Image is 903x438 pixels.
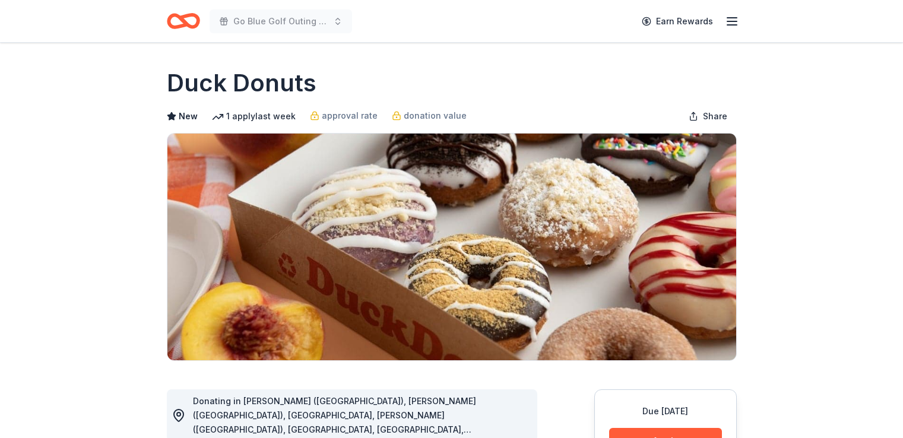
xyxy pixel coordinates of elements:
button: Go Blue Golf Outing and Gala [210,9,352,33]
a: approval rate [310,109,378,123]
span: approval rate [322,109,378,123]
span: New [179,109,198,123]
span: Share [703,109,727,123]
a: Home [167,7,200,35]
a: donation value [392,109,467,123]
a: Earn Rewards [635,11,720,32]
h1: Duck Donuts [167,66,316,100]
span: donation value [404,109,467,123]
div: Due [DATE] [609,404,722,418]
img: Image for Duck Donuts [167,134,736,360]
span: Go Blue Golf Outing and Gala [233,14,328,28]
button: Share [679,104,737,128]
div: 1 apply last week [212,109,296,123]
